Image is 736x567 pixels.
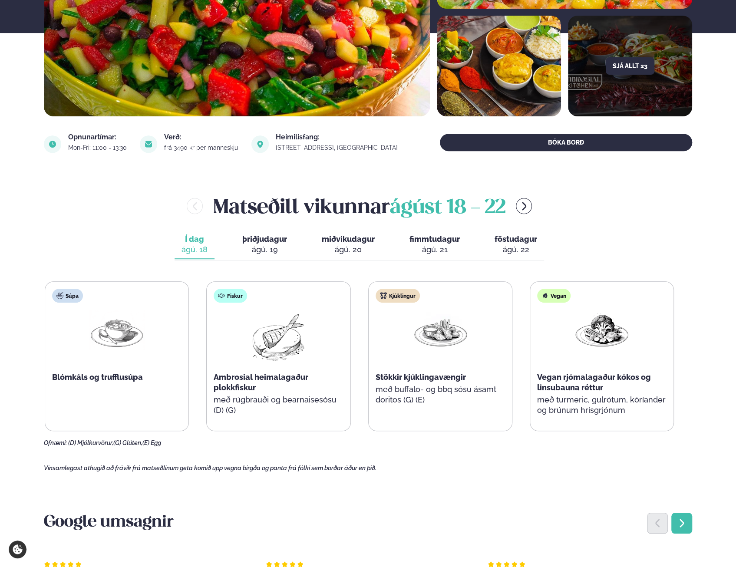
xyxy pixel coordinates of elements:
[214,289,247,303] div: Fiskur
[175,231,215,259] button: Í dag ágú. 18
[44,465,376,471] span: Vinsamlegast athugið að frávik frá matseðlinum geta komið upp vegna birgða og panta frá fólki sem...
[44,135,61,153] img: image alt
[390,198,505,218] span: ágúst 18 - 22
[242,234,287,244] span: þriðjudagur
[235,231,294,259] button: þriðjudagur ágú. 19
[537,373,651,392] span: Vegan rjómalagaður kókos og linsubauna réttur
[380,292,387,299] img: chicken.svg
[214,395,343,415] p: með rúgbrauði og bearnaisesósu (D) (G)
[182,234,208,244] span: Í dag
[218,292,225,299] img: fish.svg
[242,244,287,255] div: ágú. 19
[214,373,308,392] span: Ambrosial heimalagaður plokkfiskur
[52,289,83,303] div: Súpa
[437,16,561,116] img: image alt
[403,231,467,259] button: fimmtudagur ágú. 21
[251,310,306,365] img: fish.png
[537,289,571,303] div: Vegan
[495,234,537,244] span: föstudagur
[516,198,532,214] button: menu-btn-right
[142,439,161,446] span: (E) Egg
[376,373,466,382] span: Stökkir kjúklingavængir
[52,373,143,382] span: Blómkáls og trufflusúpa
[376,384,505,405] p: með buffalo- og bbq sósu ásamt doritos (G) (E)
[315,231,382,259] button: miðvikudagur ágú. 20
[541,292,548,299] img: Vegan.svg
[68,439,113,446] span: (D) Mjólkurvörur,
[647,513,668,534] div: Previous slide
[409,234,460,244] span: fimmtudagur
[574,310,630,350] img: Vegan.png
[44,512,692,533] h3: Google umsagnir
[187,198,203,214] button: menu-btn-left
[537,395,667,415] p: með turmeric, gulrótum, kóríander og brúnum hrísgrjónum
[606,57,654,75] button: Sjá allt 23
[9,541,26,558] a: Cookie settings
[213,192,505,220] h2: Matseðill vikunnar
[113,439,142,446] span: (G) Glúten,
[251,135,269,153] img: image alt
[44,439,67,446] span: Ofnæmi:
[322,244,375,255] div: ágú. 20
[671,513,692,534] div: Next slide
[495,244,537,255] div: ágú. 22
[413,310,468,350] img: Chicken-wings-legs.png
[440,134,692,151] button: BÓKA BORÐ
[276,142,400,153] a: link
[182,244,208,255] div: ágú. 18
[68,134,129,141] div: Opnunartímar:
[89,310,145,350] img: Soup.png
[140,135,157,153] img: image alt
[56,292,63,299] img: soup.svg
[488,231,544,259] button: föstudagur ágú. 22
[376,289,420,303] div: Kjúklingur
[409,244,460,255] div: ágú. 21
[68,144,129,151] div: Mon-Fri: 11:00 - 13:30
[164,134,241,141] div: Verð:
[164,144,241,151] div: frá 3490 kr per manneskju
[276,134,400,141] div: Heimilisfang:
[322,234,375,244] span: miðvikudagur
